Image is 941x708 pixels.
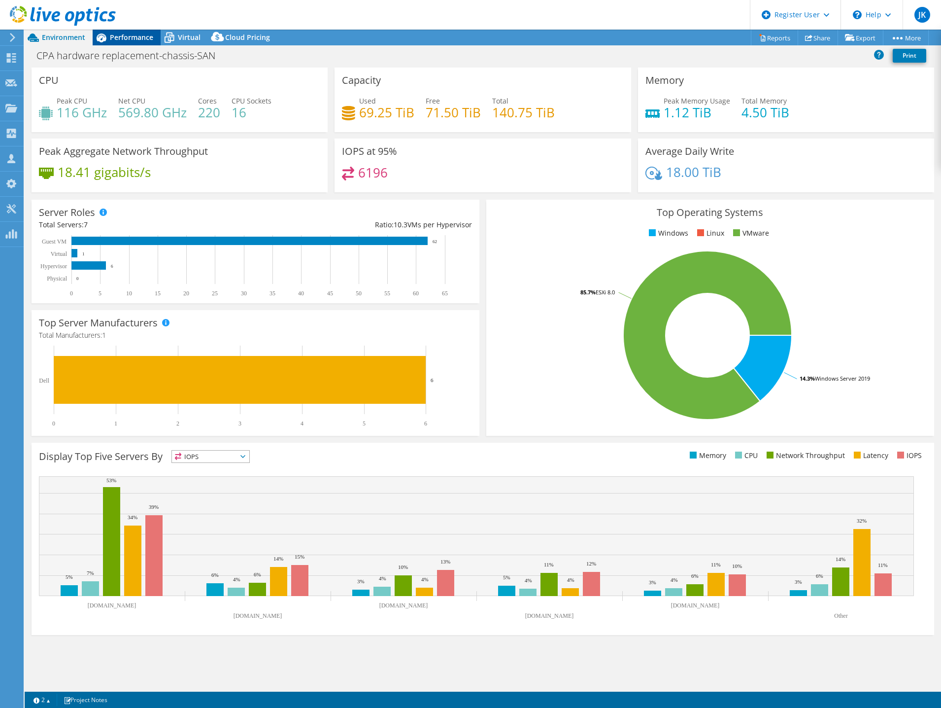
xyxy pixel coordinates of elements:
text: 15% [295,554,304,560]
text: 6% [691,573,699,579]
text: 53% [106,477,116,483]
text: 0 [52,420,55,427]
text: 2 [176,420,179,427]
span: 1 [102,330,106,340]
text: 39% [149,504,159,510]
li: VMware [731,228,769,239]
text: 11% [878,562,888,568]
span: Peak CPU [57,96,87,106]
text: 4% [567,577,574,583]
text: 0 [76,276,79,281]
text: 7% [87,570,94,576]
li: IOPS [895,450,922,461]
text: 65 [442,290,448,297]
tspan: ESXi 8.0 [596,288,615,296]
text: 11% [544,562,554,567]
h4: 116 GHz [57,107,107,118]
text: 5 [363,420,366,427]
h3: Top Server Manufacturers [39,318,158,328]
h3: CPU [39,75,59,86]
span: 7 [84,220,88,229]
a: Print [893,49,926,63]
text: [DOMAIN_NAME] [671,602,720,609]
text: 12% [586,561,596,566]
text: 62 [433,239,437,244]
li: Latency [851,450,888,461]
text: Other [834,612,847,619]
text: Dell [39,377,49,384]
text: 1 [114,420,117,427]
h4: 71.50 TiB [426,107,481,118]
a: More [883,30,929,45]
h3: Server Roles [39,207,95,218]
text: 5% [66,574,73,580]
text: Hypervisor [40,263,67,270]
h4: 6196 [358,167,388,178]
text: 6% [816,573,823,579]
h4: 69.25 TiB [359,107,414,118]
text: 14% [836,556,845,562]
text: 40 [298,290,304,297]
text: 32% [857,518,867,524]
text: 3% [357,578,365,584]
text: 10 [126,290,132,297]
h3: Capacity [342,75,381,86]
span: JK [914,7,930,23]
text: 45 [327,290,333,297]
span: IOPS [172,451,249,462]
text: 30 [241,290,247,297]
svg: \n [853,10,862,19]
text: 3% [795,579,802,585]
span: Total [492,96,508,106]
text: 6 [111,264,113,269]
a: Reports [751,30,798,45]
text: 4% [379,575,386,581]
h1: CPA hardware replacement-chassis-SAN [32,50,231,61]
span: 10.3 [394,220,407,229]
h3: IOPS at 95% [342,146,397,157]
span: Free [426,96,440,106]
div: Ratio: VMs per Hypervisor [255,219,471,230]
text: 6 [424,420,427,427]
text: 6% [211,572,219,578]
a: 2 [27,694,57,706]
h3: Memory [645,75,684,86]
text: 14% [273,556,283,562]
text: 4% [421,576,429,582]
text: Physical [47,275,67,282]
li: Windows [646,228,688,239]
text: [DOMAIN_NAME] [379,602,428,609]
span: CPU Sockets [232,96,271,106]
span: Environment [42,33,85,42]
h3: Average Daily Write [645,146,734,157]
span: Used [359,96,376,106]
h4: 569.80 GHz [118,107,187,118]
span: Performance [110,33,153,42]
tspan: 85.7% [580,288,596,296]
h4: Total Manufacturers: [39,330,472,341]
text: 6% [254,571,261,577]
li: Memory [687,450,726,461]
text: 35 [269,290,275,297]
text: 50 [356,290,362,297]
text: 5 [99,290,101,297]
text: 4% [671,577,678,583]
tspan: Windows Server 2019 [815,375,870,382]
text: 34% [128,514,137,520]
text: 10% [732,563,742,569]
h3: Top Operating Systems [494,207,927,218]
text: 13% [440,559,450,565]
text: 3 [238,420,241,427]
span: Peak Memory Usage [664,96,730,106]
h4: 140.75 TiB [492,107,555,118]
text: [DOMAIN_NAME] [88,602,136,609]
a: Project Notes [57,694,114,706]
text: Guest VM [42,238,67,245]
span: Total Memory [741,96,787,106]
text: 15 [155,290,161,297]
li: CPU [733,450,758,461]
text: 55 [384,290,390,297]
h4: 220 [198,107,220,118]
text: [DOMAIN_NAME] [525,612,574,619]
text: 0 [70,290,73,297]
